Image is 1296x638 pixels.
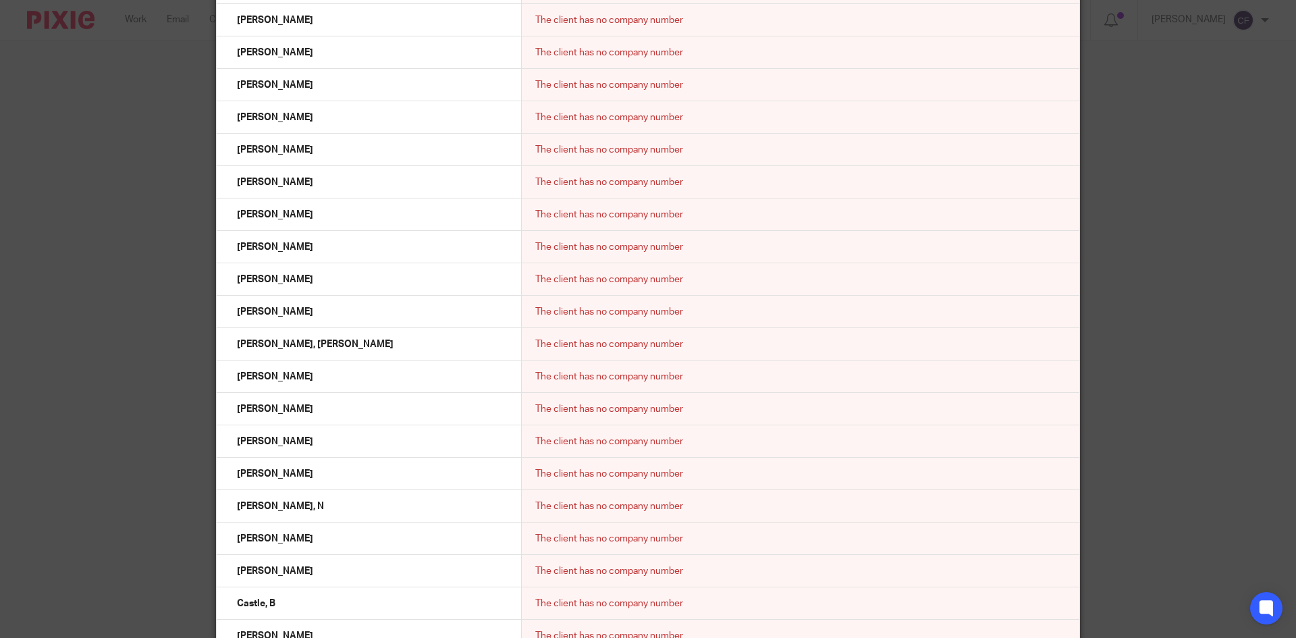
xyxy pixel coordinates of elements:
td: Castle, B [217,587,522,620]
td: [PERSON_NAME] [217,69,522,101]
td: [PERSON_NAME] [217,166,522,198]
td: [PERSON_NAME], [PERSON_NAME] [217,328,522,361]
td: [PERSON_NAME] [217,425,522,458]
td: [PERSON_NAME] [217,263,522,296]
td: [PERSON_NAME] [217,198,522,231]
td: [PERSON_NAME] [217,4,522,36]
td: [PERSON_NAME] [217,36,522,69]
td: [PERSON_NAME] [217,101,522,134]
td: [PERSON_NAME] [217,523,522,555]
td: [PERSON_NAME] [217,458,522,490]
td: [PERSON_NAME] [217,393,522,425]
td: [PERSON_NAME] [217,231,522,263]
td: [PERSON_NAME] [217,361,522,393]
td: [PERSON_NAME], N [217,490,522,523]
td: [PERSON_NAME] [217,134,522,166]
td: [PERSON_NAME] [217,555,522,587]
td: [PERSON_NAME] [217,296,522,328]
